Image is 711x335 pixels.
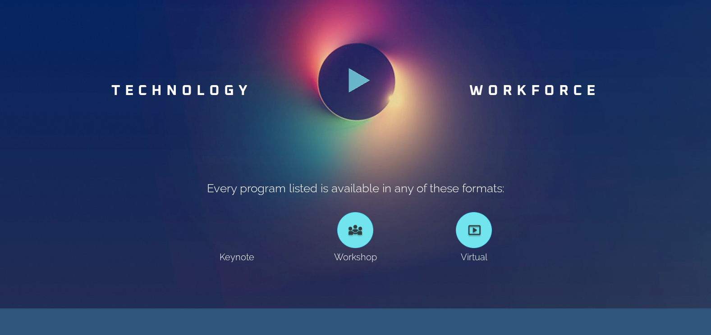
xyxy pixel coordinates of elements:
[111,84,252,98] a: TECHNOLOGY
[424,253,524,262] h2: Virtual
[305,253,406,262] h2: Workshop
[469,84,600,98] a: WORKFORCE
[187,253,287,262] h2: Keynote
[5,182,706,194] h2: Every program listed is available in any of these formats:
